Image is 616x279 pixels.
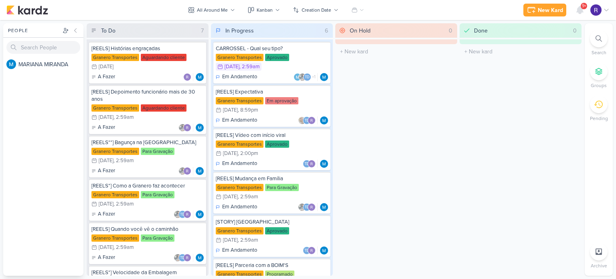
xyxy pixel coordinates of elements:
img: MARIANA MIRANDA [196,124,204,132]
p: Em Andamento [222,116,257,124]
div: Em Andamento [216,160,257,168]
img: Rafael Granero [308,246,316,255]
img: MARIANA MIRANDA [6,59,16,69]
div: Collaborators: Thais de carvalho, Rafael Granero [303,246,318,255]
div: Aguardando cliente [141,54,186,61]
p: A Fazer [98,254,115,262]
div: Granero Transportes [216,54,263,61]
div: , 2:59am [113,115,134,120]
div: Em Andamento [216,246,257,255]
img: Everton Granero [178,124,186,132]
p: A Fazer [98,73,115,81]
div: Done [474,26,488,35]
div: Granero Transportes [216,97,263,104]
img: Rafael Granero [183,210,191,218]
p: A Fazer [98,210,115,218]
div: [REELS] Mudança em Família [216,175,328,182]
img: Rafael Granero [183,167,191,175]
div: Programado [265,271,294,278]
div: A Fazer [91,210,115,218]
div: Assignee: MARIANA MIRANDA [196,167,204,175]
div: [REELS*] Velocidade da Embalagem [91,269,204,276]
div: M A R I A N A M I R A N D A [18,60,83,69]
div: New Kard [538,6,563,14]
div: [DATE] [99,158,113,163]
div: Thais de carvalho [303,73,311,81]
img: kardz.app [6,5,48,15]
p: A Fazer [98,124,115,132]
div: Aprovado [265,227,289,234]
div: 7 [198,26,207,35]
p: Archive [591,262,607,269]
div: To Do [101,26,115,35]
p: A Fazer [98,167,115,175]
div: , 2:59am [113,202,134,207]
img: MARIANA MIRANDA [196,210,204,218]
div: Collaborators: MARIANA MIRANDA, Everton Granero, Thais de carvalho, Rafael Granero [294,73,318,81]
p: Td [305,75,310,79]
div: Collaborators: Everton Granero, Thais de carvalho, Rafael Granero [298,203,318,211]
img: Sarah Violante [298,116,306,124]
img: MARIANA MIRANDA [320,203,328,211]
p: Em Andamento [222,246,257,255]
p: Search [592,49,606,56]
span: 9+ [582,3,586,9]
div: Em Andamento [216,116,257,124]
div: Aprovado [265,54,289,61]
div: [STORY] Campina Grande [216,218,328,226]
p: Td [304,249,309,253]
img: MARIANA MIRANDA [196,167,204,175]
img: MARIANA MIRANDA [320,160,328,168]
div: Em aprovação [265,97,298,104]
div: Collaborators: Thais de carvalho, Rafael Granero [303,160,318,168]
img: Rafael Granero [590,4,602,16]
p: Td [180,213,185,217]
div: 0 [570,26,580,35]
div: Thais de carvalho [178,254,186,262]
div: A Fazer [91,167,115,175]
p: Td [304,206,309,210]
p: Td [304,119,309,123]
div: Collaborators: Everton Granero, Thais de carvalho, Rafael Granero [174,210,193,218]
div: Granero Transportes [216,141,263,148]
img: Everton Granero [174,210,182,218]
div: A Fazer [91,73,115,81]
input: + New kard [461,46,580,57]
div: Assignee: MARIANA MIRANDA [320,73,328,81]
img: Rafael Granero [308,160,316,168]
div: Para Gravação [265,184,299,191]
p: Em Andamento [222,160,257,168]
div: Thais de carvalho [303,246,311,255]
div: [DATE] [223,238,238,243]
div: [REELS] Vídeo com início viral [216,132,328,139]
div: On Hold [350,26,371,35]
div: , 2:59am [113,158,134,163]
div: [DATE] [99,115,113,120]
button: New Kard [523,4,566,16]
input: + New kard [337,46,456,57]
div: [DATE] [223,194,238,200]
div: CARROSSEL - Qual seu tipo? [216,45,328,52]
div: Aprovado [265,141,289,148]
div: Assignee: MARIANA MIRANDA [196,73,204,81]
p: Td [180,256,185,260]
div: Aguardando cliente [141,104,186,112]
div: [REELS] Parceria com a BOIM'S [216,262,328,269]
div: A Fazer [91,124,115,132]
div: , 2:59am [238,194,258,200]
div: [REELS] Quando você vê o caminhão [91,226,204,233]
input: Search People [6,41,80,54]
div: 0 [446,26,456,35]
img: MARIANA MIRANDA [196,254,204,262]
div: Para Gravação [141,234,174,242]
img: MARIANA MIRANDA [294,73,302,81]
img: MARIANA MIRANDA [320,116,328,124]
img: Everton Granero [174,254,182,262]
div: [DATE] [99,202,113,207]
div: A Fazer [91,254,115,262]
div: Em Andamento [216,73,257,81]
div: [REELS] Expectativa [216,88,328,96]
div: 6 [322,26,331,35]
img: MARIANA MIRANDA [320,246,328,255]
div: Granero Transportes [91,234,139,242]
